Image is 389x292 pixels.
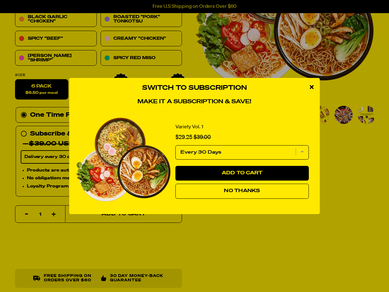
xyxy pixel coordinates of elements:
[175,184,309,199] button: No Thanks
[222,171,263,176] span: Add to Cart
[175,166,309,181] button: Add to Cart
[75,111,314,208] div: 1 of 1
[75,99,314,105] h4: Make it a subscription & save!
[175,124,203,130] a: Variety Vol. 1
[175,135,192,140] span: $29.25
[75,84,314,92] h3: Switch to Subscription
[75,111,314,208] div: Switch to Subscription
[75,118,171,202] img: View Variety Vol. 1
[194,135,211,140] span: $39.00
[303,78,320,97] div: close modal
[175,145,309,160] select: subscription frequency
[224,188,260,193] span: No Thanks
